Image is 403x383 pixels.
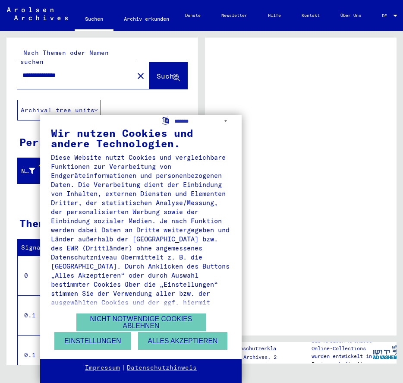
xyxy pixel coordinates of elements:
[174,115,231,127] select: Sprache auswählen
[54,332,131,350] button: Einstellungen
[161,116,170,124] label: Sprache auswählen
[76,313,206,331] button: Nicht notwendige Cookies ablehnen
[51,153,231,334] div: Diese Website nutzt Cookies und vergleichbare Funktionen zur Verarbeitung von Endgeräteinformatio...
[85,364,120,372] a: Impressum
[51,128,231,149] div: Wir nutzen Cookies und andere Technologien.
[138,332,228,350] button: Alles akzeptieren
[127,364,197,372] a: Datenschutzhinweis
